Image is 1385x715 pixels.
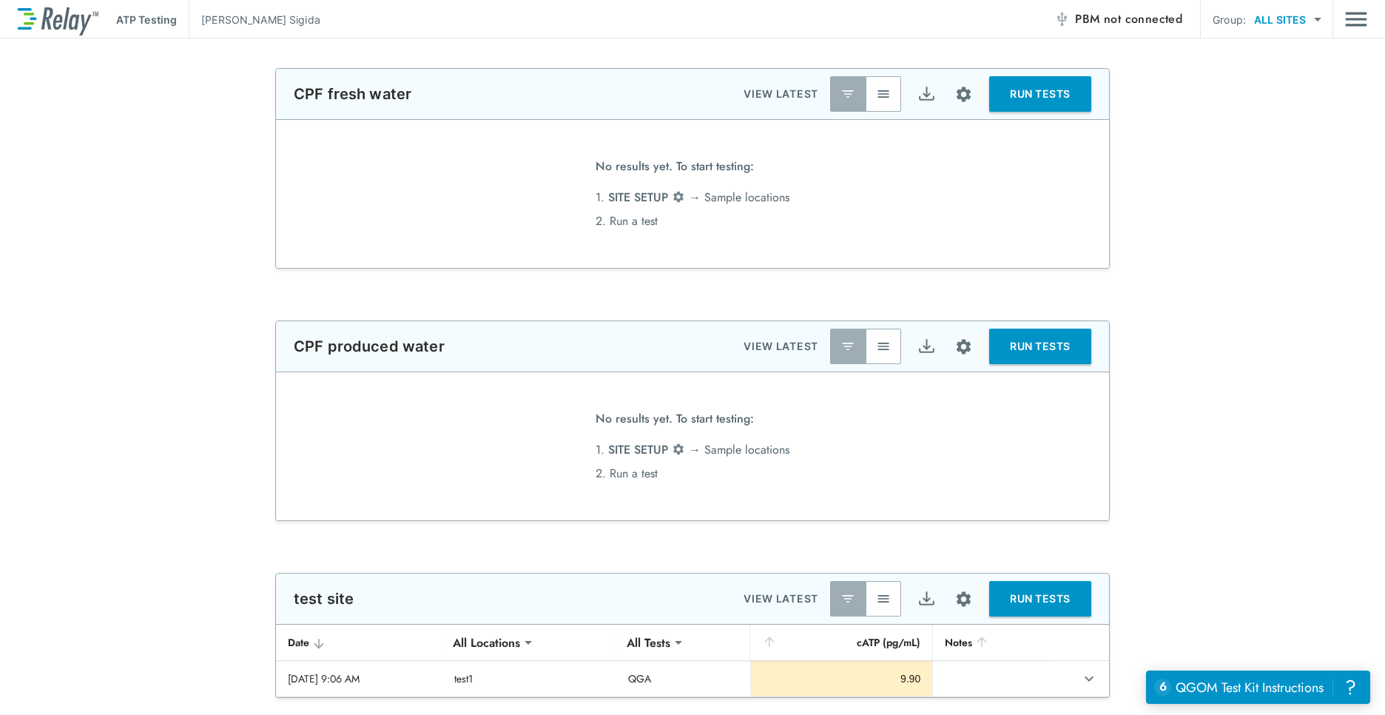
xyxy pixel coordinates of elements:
button: Site setup [944,75,983,114]
img: Export Icon [917,85,936,104]
p: VIEW LATEST [744,590,818,608]
button: expand row [1076,666,1102,691]
img: Latest [840,339,855,354]
p: VIEW LATEST [744,338,818,355]
img: Settings Icon [954,590,973,608]
th: Date [276,625,442,661]
span: not connected [1104,10,1182,27]
span: PBM [1075,9,1182,30]
img: Export Icon [917,338,936,356]
span: No results yet. To start testing: [596,407,754,438]
li: 2. Run a test [596,462,789,486]
table: sticky table [276,625,1109,697]
img: Drawer Icon [1345,5,1367,33]
button: RUN TESTS [989,581,1091,617]
div: cATP (pg/mL) [762,634,920,651]
div: All Locations [442,628,530,657]
span: SITE SETUP [608,189,668,206]
button: Export [909,329,944,364]
p: CPF fresh water [294,85,411,103]
button: RUN TESTS [989,329,1091,364]
img: Settings Icon [954,338,973,356]
p: Group: [1213,12,1246,27]
button: Main menu [1345,5,1367,33]
p: CPF produced water [294,338,445,355]
img: Offline Icon [1054,12,1069,27]
button: Export [909,76,944,112]
div: Notes [945,634,1040,651]
div: [DATE] 9:06 AM [288,671,431,686]
button: Site setup [944,580,983,619]
td: QGA [616,661,750,696]
li: 1. → Sample locations [596,186,789,209]
img: Latest [840,591,855,606]
span: SITE SETUP [608,441,668,458]
p: ATP Testing [116,12,177,27]
button: PBM not connected [1048,4,1188,34]
img: View All [876,87,891,101]
img: Settings Icon [672,443,685,456]
img: LuminUltra Relay [18,4,98,36]
td: test1 [442,661,616,696]
div: 9.90 [763,671,920,686]
img: Latest [840,87,855,101]
li: 2. Run a test [596,209,789,233]
button: Site setup [944,327,983,366]
img: Settings Icon [672,190,685,204]
img: Settings Icon [954,85,973,104]
div: All Tests [616,628,681,657]
iframe: Resource center [1146,671,1370,704]
img: View All [876,339,891,354]
li: 1. → Sample locations [596,438,789,462]
p: VIEW LATEST [744,85,818,103]
p: test site [294,590,354,608]
p: [PERSON_NAME] Sigida [201,12,320,27]
span: No results yet. To start testing: [596,155,754,186]
img: Export Icon [917,590,936,608]
button: Export [909,581,944,617]
button: RUN TESTS [989,76,1091,112]
img: View All [876,591,891,606]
